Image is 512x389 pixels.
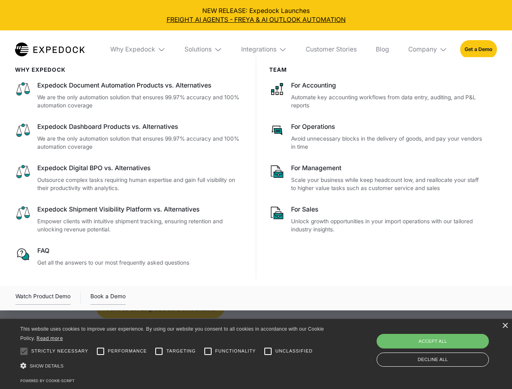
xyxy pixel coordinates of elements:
div: Team [269,66,484,73]
a: FAQGet all the answers to our most frequently asked questions [15,246,243,267]
div: Expedock Digital BPO vs. Alternatives [37,164,243,173]
p: We are the only automation solution that ensures 99.97% accuracy and 100% automation coverage [37,93,243,110]
div: Solutions [178,30,229,68]
div: WHy Expedock [15,66,243,73]
a: Expedock Shipment Visibility Platform vs. AlternativesEmpower clients with intuitive shipment tra... [15,205,243,234]
p: Scale your business while keep headcount low, and reallocate your staff to higher value tasks suc... [291,176,484,192]
a: Customer Stories [299,30,363,68]
span: Strictly necessary [31,348,88,355]
div: Expedock Dashboard Products vs. Alternatives [37,122,243,131]
iframe: Chat Widget [377,301,512,389]
a: For AccountingAutomate key accounting workflows from data entry, auditing, and P&L reports [269,81,484,110]
div: Company [402,30,454,68]
a: Expedock Document Automation Products vs. AlternativesWe are the only automation solution that en... [15,81,243,110]
p: Get all the answers to our most frequently asked questions [37,259,243,267]
span: Performance [108,348,147,355]
p: Unlock growth opportunities in your import operations with our tailored industry insights. [291,217,484,234]
a: Blog [369,30,395,68]
div: For Accounting [291,81,484,90]
a: For ManagementScale your business while keep headcount low, and reallocate your staff to higher v... [269,164,484,192]
a: Expedock Digital BPO vs. AlternativesOutsource complex tasks requiring human expertise and gain f... [15,164,243,192]
a: FREIGHT AI AGENTS - FREYA & AI OUTLOOK AUTOMATION [6,15,506,24]
p: Outsource complex tasks requiring human expertise and gain full visibility on their productivity ... [37,176,243,192]
span: Unclassified [275,348,313,355]
a: Powered by cookie-script [20,378,75,383]
div: For Operations [291,122,484,131]
p: Avoid unnecessary blocks in the delivery of goods, and pay your vendors in time [291,135,484,151]
a: open lightbox [15,292,71,305]
div: FAQ [37,246,243,255]
a: Read more [36,335,63,341]
a: For OperationsAvoid unnecessary blocks in the delivery of goods, and pay your vendors in time [269,122,484,151]
span: Targeting [166,348,195,355]
div: Company [408,45,437,53]
p: We are the only automation solution that ensures 99.97% accuracy and 100% automation coverage [37,135,243,151]
div: Solutions [184,45,212,53]
div: Expedock Document Automation Products vs. Alternatives [37,81,243,90]
span: This website uses cookies to improve user experience. By using our website you consent to all coo... [20,326,324,341]
a: Book a Demo [90,292,126,305]
span: Show details [30,363,64,368]
div: Why Expedock [104,30,172,68]
div: Integrations [235,30,293,68]
a: Get a Demo [460,40,497,58]
span: Functionality [215,348,256,355]
div: Watch Product Demo [15,292,71,305]
p: Automate key accounting workflows from data entry, auditing, and P&L reports [291,93,484,110]
div: For Management [291,164,484,173]
div: Show details [20,361,327,372]
a: For SalesUnlock growth opportunities in your import operations with our tailored industry insights. [269,205,484,234]
p: Empower clients with intuitive shipment tracking, ensuring retention and unlocking revenue potent... [37,217,243,234]
div: Why Expedock [110,45,155,53]
div: Integrations [241,45,276,53]
div: For Sales [291,205,484,214]
div: NEW RELEASE: Expedock Launches [6,6,506,24]
a: Expedock Dashboard Products vs. AlternativesWe are the only automation solution that ensures 99.9... [15,122,243,151]
div: Expedock Shipment Visibility Platform vs. Alternatives [37,205,243,214]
